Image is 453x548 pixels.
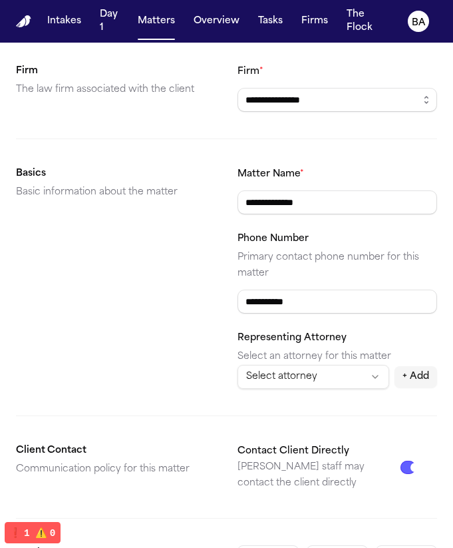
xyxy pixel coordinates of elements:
[237,88,438,112] input: Select a firm
[132,9,180,33] button: Matters
[296,9,333,33] button: Firms
[341,3,389,40] button: The Flock
[237,349,438,365] p: Select an attorney for this matter
[16,184,216,200] p: Basic information about the matter
[237,365,390,389] button: Select attorney
[237,250,438,282] p: Primary contact phone number for this matter
[237,333,347,343] label: Representing Attorney
[16,15,31,27] a: Home
[16,443,216,459] h2: Client Contact
[237,446,349,456] label: Contact Client Directly
[16,166,216,182] h2: Basics
[253,9,288,33] button: Tasks
[237,234,309,244] label: Phone Number
[16,82,216,98] p: The law firm associated with the client
[16,461,216,477] p: Communication policy for this matter
[94,3,124,40] button: Day 1
[394,366,437,388] button: + Add
[188,9,245,33] button: Overview
[237,169,304,179] label: Matter Name
[42,9,86,33] button: Intakes
[16,63,216,79] h2: Firm
[237,459,400,491] p: [PERSON_NAME] staff may contact the client directly
[237,67,263,77] label: Firm
[16,15,31,27] img: Finch Logo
